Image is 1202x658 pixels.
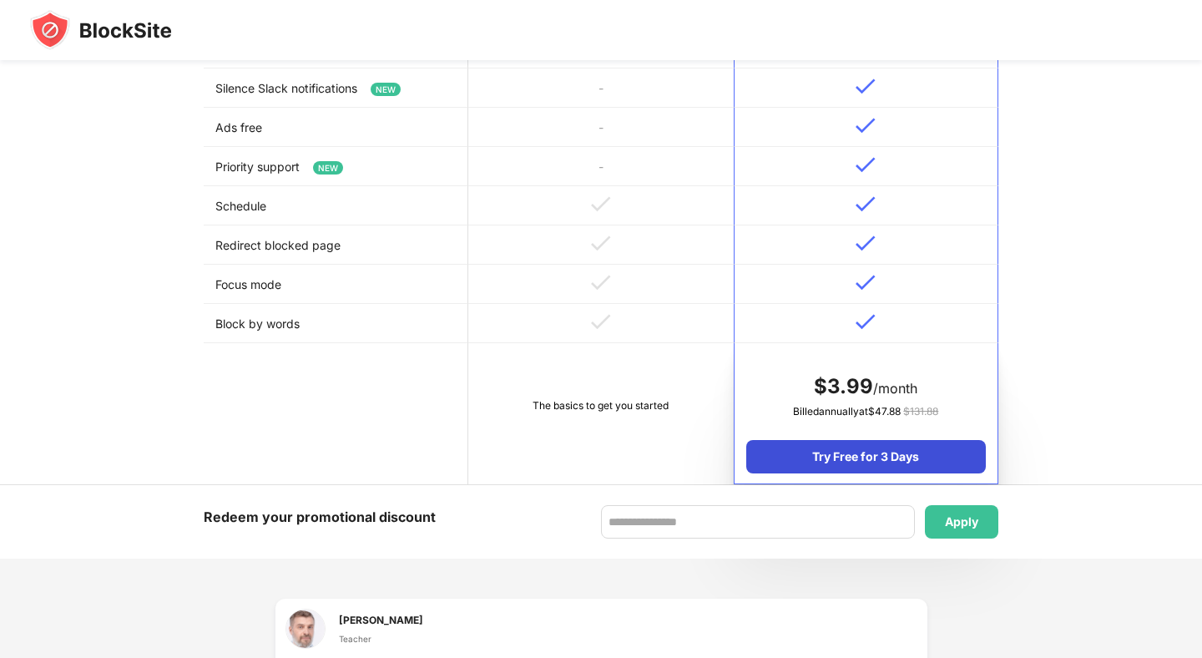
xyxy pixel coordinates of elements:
span: $ 3.99 [814,374,873,398]
img: testimonial-1.jpg [285,609,326,649]
span: $ 131.88 [903,405,938,418]
td: Schedule [204,186,468,225]
td: - [468,147,733,186]
td: Priority support [204,147,468,186]
img: v-blue.svg [856,196,876,212]
td: Block by words [204,304,468,343]
img: v-blue.svg [856,314,876,330]
img: v-blue.svg [856,275,876,291]
span: NEW [313,161,343,175]
div: Redeem your promotional discount [204,505,436,529]
div: [PERSON_NAME] [339,612,423,628]
div: The basics to get you started [480,397,721,414]
td: - [468,108,733,147]
td: Silence Slack notifications [204,68,468,108]
img: v-blue.svg [856,157,876,173]
img: v-blue.svg [856,235,876,251]
img: blocksite-icon-black.svg [30,10,172,50]
td: Redirect blocked page [204,225,468,265]
img: v-grey.svg [591,235,611,251]
div: /month [746,373,986,400]
div: Billed annually at $ 47.88 [746,403,986,420]
div: Teacher [339,632,423,645]
img: v-grey.svg [591,314,611,330]
img: v-blue.svg [856,118,876,134]
img: v-blue.svg [856,78,876,94]
img: v-grey.svg [591,196,611,212]
img: v-grey.svg [591,275,611,291]
div: Try Free for 3 Days [746,440,986,473]
span: NEW [371,83,401,96]
td: Ads free [204,108,468,147]
td: - [468,68,733,108]
div: Apply [945,515,978,529]
td: Focus mode [204,265,468,304]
